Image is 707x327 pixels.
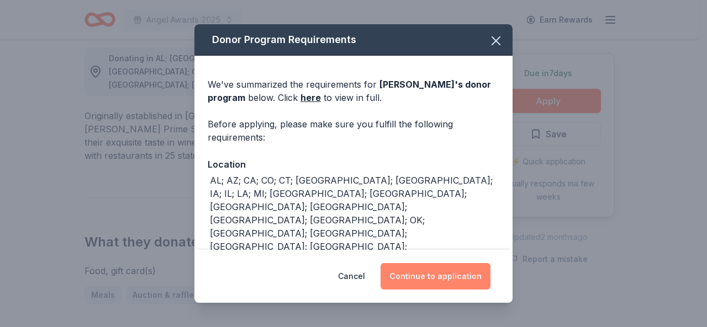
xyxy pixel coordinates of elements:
div: AL; AZ; CA; CO; CT; [GEOGRAPHIC_DATA]; [GEOGRAPHIC_DATA]; IA; IL; LA; MI; [GEOGRAPHIC_DATA]; [GEO... [210,174,499,280]
div: Donor Program Requirements [194,24,513,56]
div: Before applying, please make sure you fulfill the following requirements: [208,117,499,144]
button: Cancel [338,263,365,290]
a: here [300,91,321,104]
div: Location [208,157,499,171]
button: Continue to application [381,263,490,290]
div: We've summarized the requirements for below. Click to view in full. [208,78,499,104]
